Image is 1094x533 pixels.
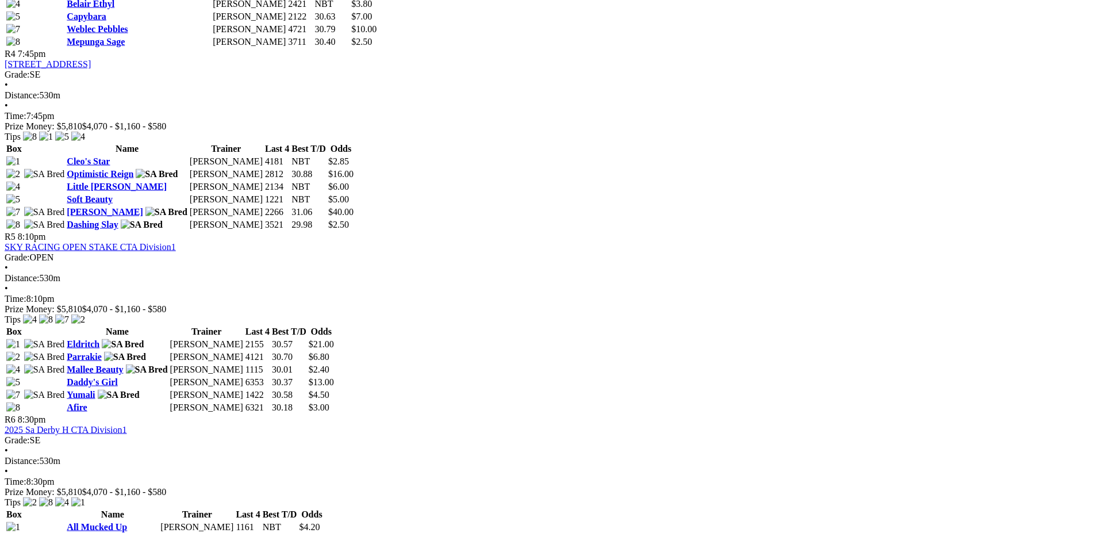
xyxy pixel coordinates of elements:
[6,509,22,519] span: Box
[136,169,178,179] img: SA Bred
[104,352,146,362] img: SA Bred
[55,132,69,142] img: 5
[67,339,99,349] a: Eldritch
[351,24,377,34] span: $10.00
[287,36,313,48] td: 3711
[5,232,16,241] span: R5
[314,36,350,48] td: 30.40
[5,121,1089,132] div: Prize Money: $5,810
[314,11,350,22] td: 30.63
[189,219,263,231] td: [PERSON_NAME]
[67,156,110,166] a: Cleo's Star
[212,36,286,48] td: [PERSON_NAME]
[18,415,46,424] span: 8:30pm
[39,315,53,325] img: 8
[5,497,21,507] span: Tips
[309,402,329,412] span: $3.00
[18,49,46,59] span: 7:45pm
[66,509,159,520] th: Name
[5,80,8,90] span: •
[71,315,85,325] img: 2
[170,326,244,338] th: Trainer
[351,37,372,47] span: $2.50
[160,509,234,520] th: Trainer
[23,497,37,508] img: 2
[287,24,313,35] td: 4721
[5,90,39,100] span: Distance:
[328,220,349,229] span: $2.50
[5,435,1089,446] div: SE
[245,326,270,338] th: Last 4
[5,283,8,293] span: •
[298,509,325,520] th: Odds
[291,168,327,180] td: 30.88
[5,435,30,445] span: Grade:
[309,390,329,400] span: $4.50
[5,446,8,455] span: •
[67,390,95,400] a: Yumali
[24,169,65,179] img: SA Bred
[66,326,168,338] th: Name
[5,477,26,486] span: Time:
[98,390,140,400] img: SA Bred
[5,294,1089,304] div: 8:10pm
[189,156,263,167] td: [PERSON_NAME]
[6,144,22,154] span: Box
[67,220,118,229] a: Dashing Slay
[245,351,270,363] td: 4121
[328,156,349,166] span: $2.85
[5,456,39,466] span: Distance:
[5,263,8,273] span: •
[24,352,65,362] img: SA Bred
[5,273,39,283] span: Distance:
[6,169,20,179] img: 2
[102,339,144,350] img: SA Bred
[24,339,65,350] img: SA Bred
[309,339,334,349] span: $21.00
[5,415,16,424] span: R6
[264,156,290,167] td: 4181
[145,207,187,217] img: SA Bred
[328,194,349,204] span: $5.00
[271,326,307,338] th: Best T/D
[170,351,244,363] td: [PERSON_NAME]
[309,352,329,362] span: $6.80
[271,389,307,401] td: 30.58
[24,365,65,375] img: SA Bred
[245,339,270,350] td: 2155
[170,377,244,388] td: [PERSON_NAME]
[121,220,163,230] img: SA Bred
[6,24,20,34] img: 7
[5,90,1089,101] div: 530m
[235,522,260,533] td: 1161
[5,111,26,121] span: Time:
[314,24,350,35] td: 30.79
[6,194,20,205] img: 5
[82,121,167,131] span: $4,070 - $1,160 - $580
[5,49,16,59] span: R4
[67,194,113,204] a: Soft Beauty
[245,389,270,401] td: 1422
[5,59,91,69] a: [STREET_ADDRESS]
[6,352,20,362] img: 2
[5,111,1089,121] div: 7:45pm
[67,207,143,217] a: [PERSON_NAME]
[71,497,85,508] img: 1
[299,522,320,532] span: $4.20
[67,11,106,21] a: Capybara
[82,304,167,314] span: $4,070 - $1,160 - $580
[271,377,307,388] td: 30.37
[5,456,1089,466] div: 530m
[189,206,263,218] td: [PERSON_NAME]
[271,339,307,350] td: 30.57
[308,326,335,338] th: Odds
[328,143,354,155] th: Odds
[271,351,307,363] td: 30.70
[5,70,1089,80] div: SE
[5,273,1089,283] div: 530m
[235,509,260,520] th: Last 4
[170,364,244,375] td: [PERSON_NAME]
[5,487,1089,497] div: Prize Money: $5,810
[160,522,234,533] td: [PERSON_NAME]
[6,377,20,388] img: 5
